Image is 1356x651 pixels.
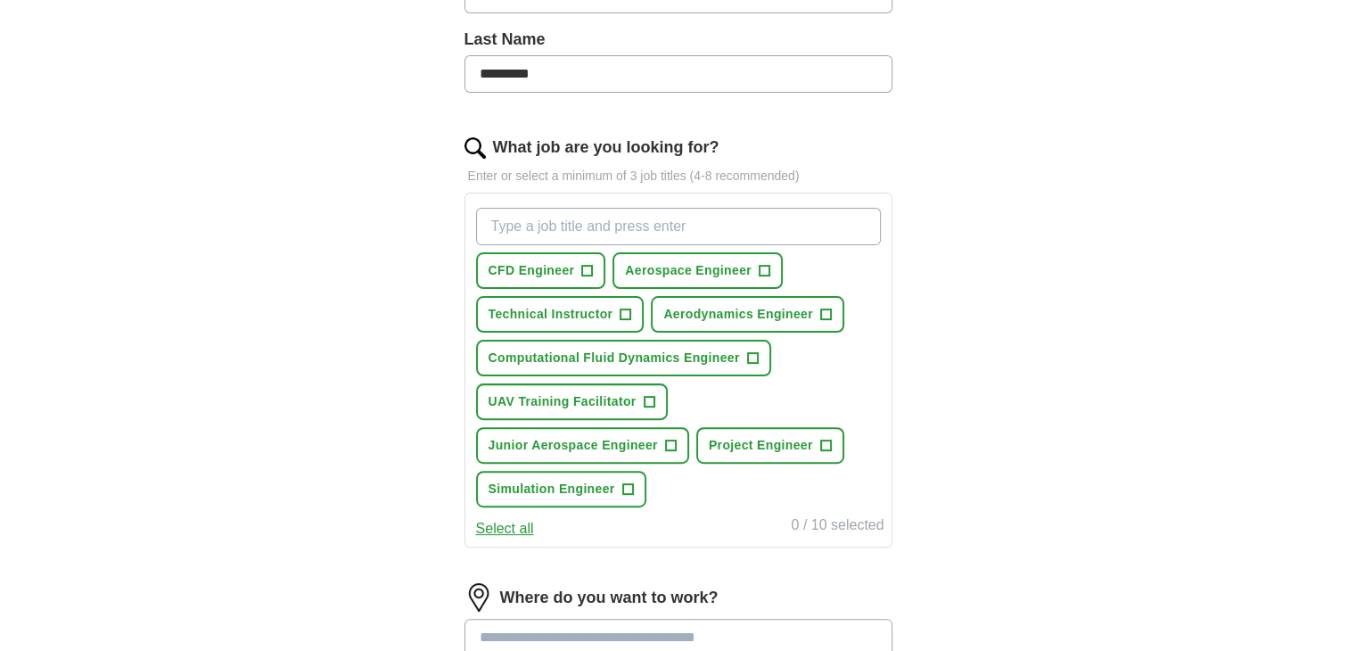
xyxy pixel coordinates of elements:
[476,252,606,289] button: CFD Engineer
[489,480,615,499] span: Simulation Engineer
[612,252,783,289] button: Aerospace Engineer
[489,349,740,367] span: Computational Fluid Dynamics Engineer
[489,261,575,280] span: CFD Engineer
[489,392,637,411] span: UAV Training Facilitator
[464,167,892,185] p: Enter or select a minimum of 3 job titles (4-8 recommended)
[709,436,813,455] span: Project Engineer
[493,136,719,160] label: What job are you looking for?
[663,305,813,324] span: Aerodynamics Engineer
[476,518,534,540] button: Select all
[476,340,771,376] button: Computational Fluid Dynamics Engineer
[651,296,844,333] button: Aerodynamics Engineer
[500,586,719,610] label: Where do you want to work?
[489,436,658,455] span: Junior Aerospace Engineer
[696,427,844,464] button: Project Engineer
[489,305,613,324] span: Technical Instructor
[625,261,752,280] span: Aerospace Engineer
[476,427,689,464] button: Junior Aerospace Engineer
[464,583,493,612] img: location.png
[476,471,646,507] button: Simulation Engineer
[464,137,486,159] img: search.png
[476,296,645,333] button: Technical Instructor
[791,515,883,540] div: 0 / 10 selected
[476,383,668,420] button: UAV Training Facilitator
[476,208,881,245] input: Type a job title and press enter
[464,28,892,52] label: Last Name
